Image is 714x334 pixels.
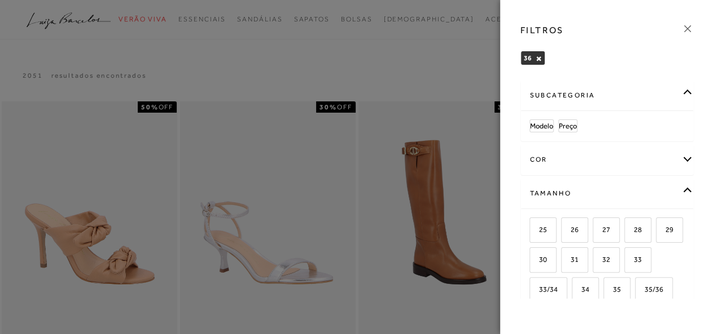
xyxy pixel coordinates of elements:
span: 27 [594,225,610,234]
input: 31 [559,256,571,267]
input: 29 [654,226,665,237]
span: 33/34 [531,285,558,293]
span: Preço [559,122,577,130]
input: 32 [591,256,602,267]
span: 26 [562,225,579,234]
a: Preço [559,120,577,132]
input: 28 [623,226,634,237]
span: 35/36 [636,285,663,293]
input: 35 [602,286,613,297]
input: 33/34 [528,286,539,297]
input: 25 [528,226,539,237]
input: 26 [559,226,571,237]
h3: FILTROS [520,24,564,37]
span: 36 [524,54,532,62]
span: 31 [562,255,579,264]
span: 33 [625,255,642,264]
input: 33 [623,256,634,267]
span: 35 [605,285,621,293]
span: 25 [531,225,547,234]
span: 29 [657,225,673,234]
div: cor [521,145,694,175]
span: Modelo [530,122,553,130]
div: subcategoria [521,81,694,110]
span: 30 [531,255,547,264]
span: 28 [625,225,642,234]
a: Modelo [530,120,553,132]
div: Tamanho [521,179,694,208]
button: 36 Close [536,55,542,63]
span: 32 [594,255,610,264]
input: 34 [570,286,581,297]
input: 30 [528,256,539,267]
input: 35/36 [633,286,645,297]
span: 34 [573,285,589,293]
input: 27 [591,226,602,237]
